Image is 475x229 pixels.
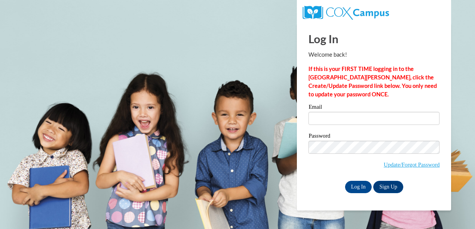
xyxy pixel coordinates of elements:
a: Update/Forgot Password [384,162,440,168]
img: COX Campus [303,6,389,20]
label: Email [308,104,440,112]
a: Sign Up [373,181,403,193]
h1: Log In [308,31,440,47]
strong: If this is your FIRST TIME logging in to the [GEOGRAPHIC_DATA][PERSON_NAME], click the Create/Upd... [308,66,437,98]
p: Welcome back! [308,51,440,59]
input: Log In [345,181,372,193]
label: Password [308,133,440,141]
a: COX Campus [303,9,389,15]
